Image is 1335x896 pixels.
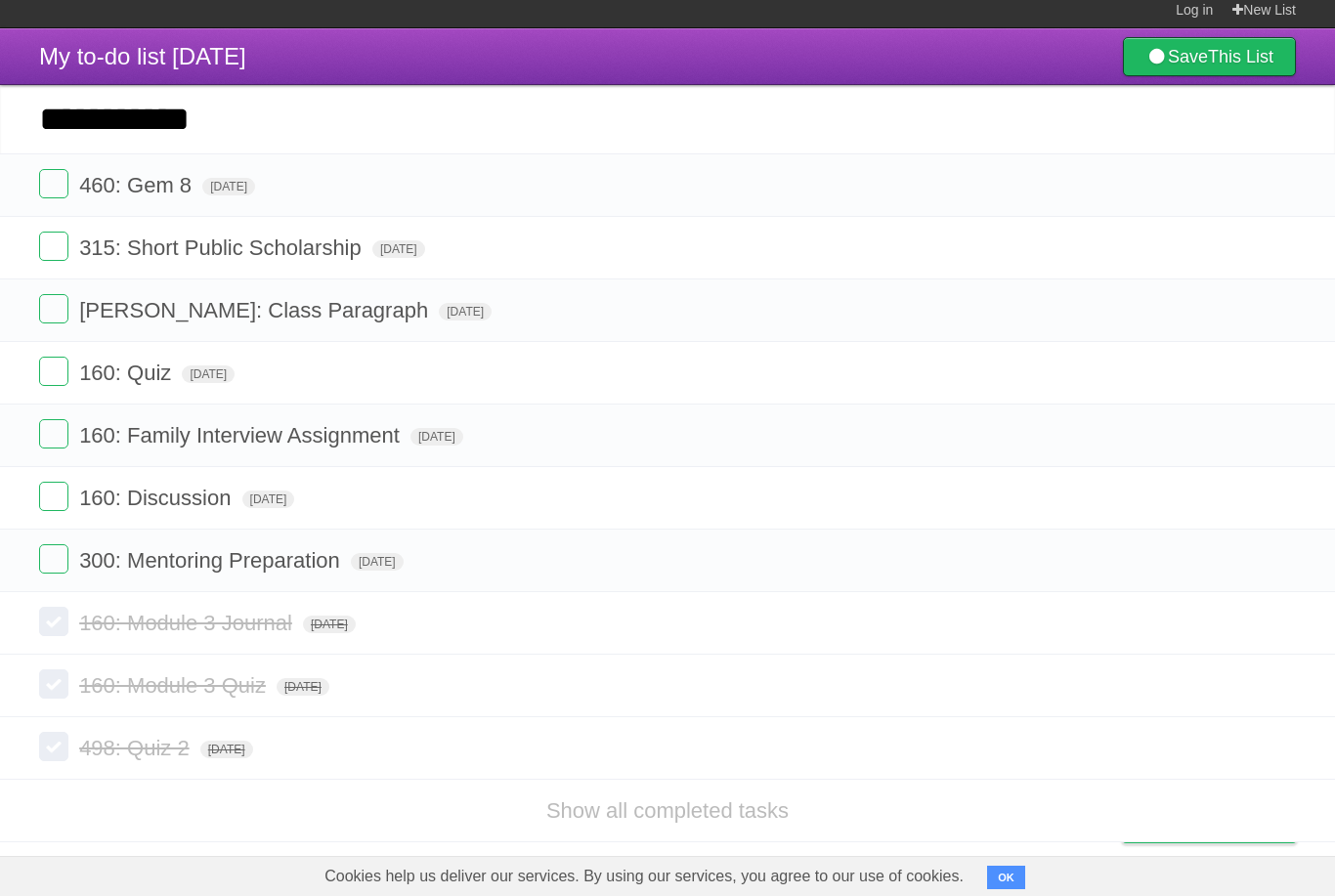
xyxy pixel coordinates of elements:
label: Done [39,482,68,511]
a: SaveThis List [1123,37,1296,76]
span: 498: Quiz 2 [79,736,194,760]
label: Done [39,169,68,198]
label: Done [39,732,68,761]
span: [PERSON_NAME]: Class Paragraph [79,298,433,322]
span: Cookies help us deliver our services. By using our services, you agree to our use of cookies. [305,857,983,896]
span: 160: Module 3 Journal [79,611,297,635]
span: [DATE] [439,303,492,320]
span: 160: Module 3 Quiz [79,673,271,698]
span: 160: Family Interview Assignment [79,423,405,448]
span: [DATE] [410,428,463,446]
label: Done [39,419,68,448]
span: [DATE] [200,741,253,758]
label: Done [39,357,68,386]
button: OK [987,866,1025,889]
span: [DATE] [303,616,356,633]
span: 300: Mentoring Preparation [79,548,345,573]
span: 315: Short Public Scholarship [79,235,366,260]
label: Done [39,232,68,261]
span: [DATE] [202,178,255,195]
label: Done [39,544,68,574]
span: 160: Quiz [79,361,176,385]
span: [DATE] [277,678,329,696]
span: 460: Gem 8 [79,173,196,197]
span: [DATE] [242,491,295,508]
span: [DATE] [351,553,404,571]
span: Buy me a coffee [1164,808,1286,842]
span: My to-do list [DATE] [39,43,246,69]
span: [DATE] [372,240,425,258]
label: Done [39,669,68,699]
span: 160: Discussion [79,486,236,510]
a: Show all completed tasks [546,798,789,823]
label: Done [39,294,68,323]
span: [DATE] [182,365,235,383]
label: Done [39,607,68,636]
b: This List [1208,47,1273,66]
